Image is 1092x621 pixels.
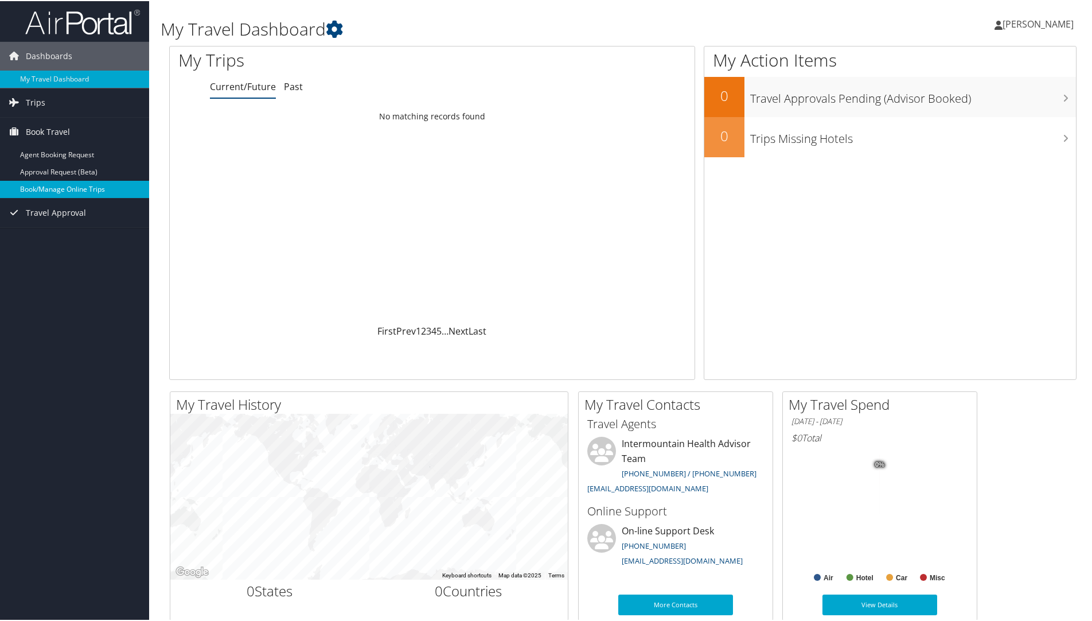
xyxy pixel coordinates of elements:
h1: My Action Items [704,47,1076,71]
a: Terms (opens in new tab) [548,571,564,577]
a: Current/Future [210,79,276,92]
h6: Total [791,430,968,443]
a: Next [448,324,469,336]
a: [PHONE_NUMBER] [622,540,686,550]
span: Travel Approval [26,197,86,226]
text: Hotel [856,573,873,581]
h6: [DATE] - [DATE] [791,415,968,426]
a: Prev [396,324,416,336]
li: Intermountain Health Advisor Team [582,436,770,497]
span: [PERSON_NAME] [1003,17,1074,29]
a: Last [469,324,486,336]
td: No matching records found [170,105,695,126]
a: 0Travel Approvals Pending (Advisor Booked) [704,76,1076,116]
h1: My Trips [178,47,467,71]
h2: My Travel Spend [789,394,977,413]
a: [PHONE_NUMBER] / [PHONE_NUMBER] [622,467,756,478]
tspan: 0% [875,460,884,467]
h3: Travel Agents [587,415,764,431]
h2: Countries [378,580,560,600]
span: 0 [247,580,255,599]
h3: Online Support [587,502,764,518]
h1: My Travel Dashboard [161,16,777,40]
img: Google [173,564,211,579]
span: Dashboards [26,41,72,69]
h2: My Travel History [176,394,568,413]
text: Air [824,573,833,581]
a: 3 [426,324,431,336]
h3: Travel Approvals Pending (Advisor Booked) [750,84,1076,106]
a: Past [284,79,303,92]
text: Misc [930,573,945,581]
h3: Trips Missing Hotels [750,124,1076,146]
a: [EMAIL_ADDRESS][DOMAIN_NAME] [622,554,743,565]
a: 4 [431,324,436,336]
h2: States [179,580,361,600]
a: [EMAIL_ADDRESS][DOMAIN_NAME] [587,482,708,492]
a: [PERSON_NAME] [994,6,1085,40]
a: First [377,324,396,336]
button: Keyboard shortcuts [442,570,492,579]
span: Map data ©2025 [498,571,541,577]
h2: My Travel Contacts [584,394,773,413]
a: 0Trips Missing Hotels [704,116,1076,156]
a: 1 [416,324,421,336]
span: Trips [26,87,45,116]
img: airportal-logo.png [25,7,140,34]
a: 2 [421,324,426,336]
span: … [442,324,448,336]
h2: 0 [704,125,744,145]
span: $0 [791,430,802,443]
span: Book Travel [26,117,70,145]
a: More Contacts [618,593,733,614]
a: View Details [822,593,937,614]
a: 5 [436,324,442,336]
h2: 0 [704,85,744,104]
span: 0 [435,580,443,599]
text: Car [896,573,907,581]
li: On-line Support Desk [582,523,770,570]
a: Open this area in Google Maps (opens a new window) [173,564,211,579]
